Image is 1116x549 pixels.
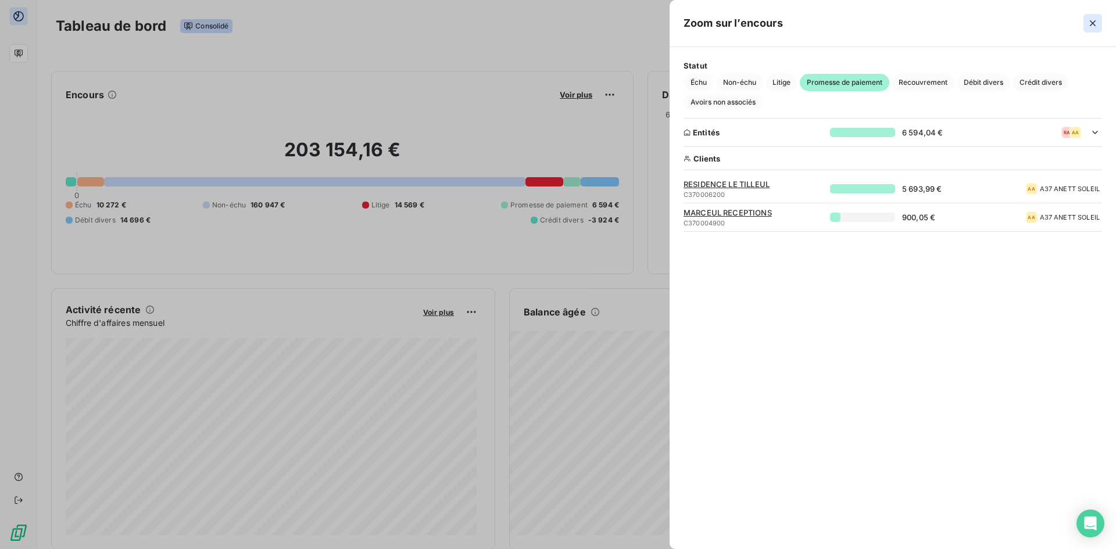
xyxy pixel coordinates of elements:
[1069,127,1081,138] div: AA
[902,213,935,222] span: 900,05 €
[1013,74,1069,91] button: Crédit divers
[693,128,720,137] span: Entités
[892,74,954,91] button: Recouvrement
[716,74,763,91] button: Non-échu
[684,180,823,189] span: RESIDENCE LE TILLEUL
[1061,127,1073,138] div: RA
[902,128,943,137] span: 6 594,04 €
[1026,211,1038,223] div: AA
[684,61,1102,70] span: Statut
[684,220,823,227] span: C370004900
[800,74,889,91] button: Promesse de paiement
[684,208,823,217] span: MARCEUL RECEPTIONS
[684,15,783,31] h5: Zoom sur l’encours
[684,191,823,198] span: C370006200
[1040,214,1102,221] span: A37 ANETT SOLEIL
[766,74,797,91] button: Litige
[1040,185,1102,192] span: A37 ANETT SOLEIL
[684,94,763,111] button: Avoirs non associés
[1076,509,1104,537] div: Open Intercom Messenger
[902,184,942,193] span: 5 693,99 €
[684,74,714,91] button: Échu
[693,154,786,163] span: Clients
[1026,183,1038,195] div: AA
[957,74,1010,91] button: Débit divers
